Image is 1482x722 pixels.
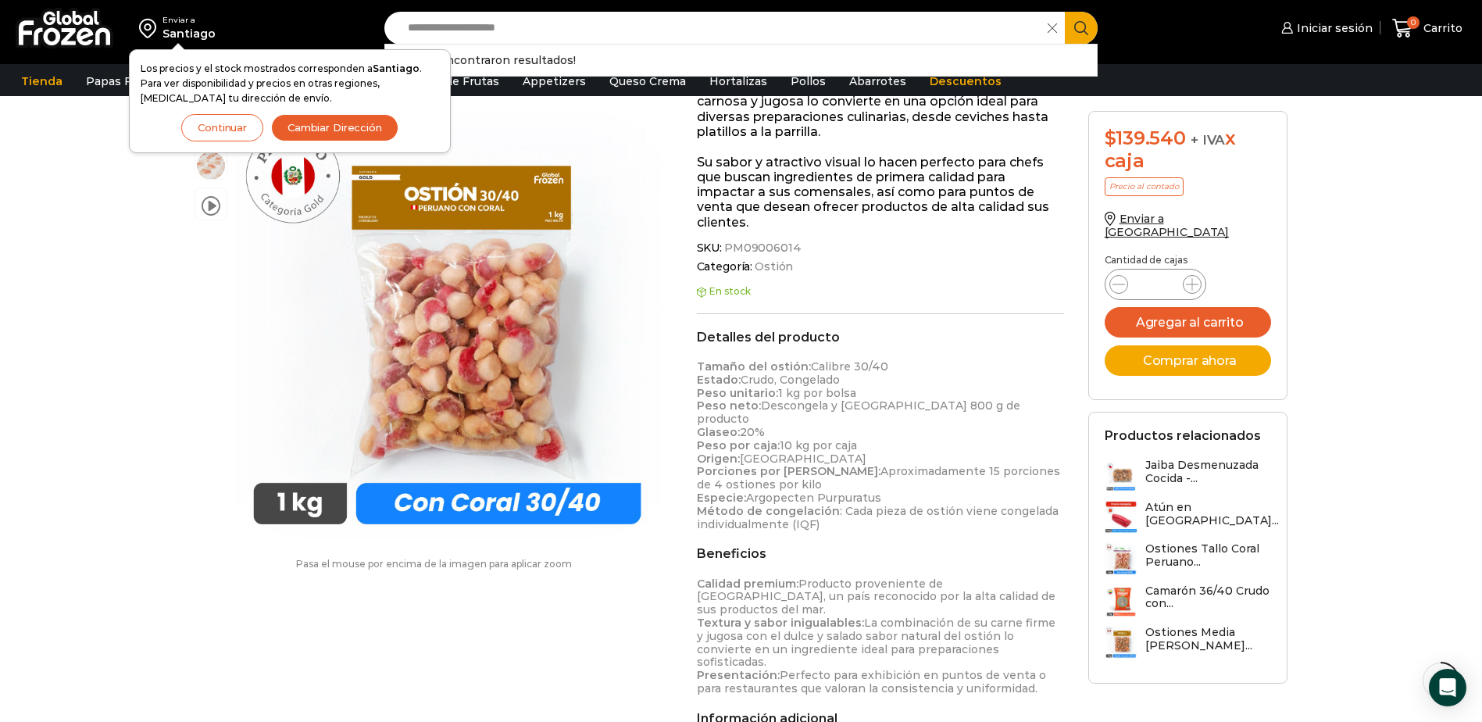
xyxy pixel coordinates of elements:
a: Ostión [752,260,793,273]
img: address-field-icon.svg [139,15,162,41]
strong: Glaseo: [697,425,740,439]
a: Pulpa de Frutas [402,66,507,96]
a: Papas Fritas [78,66,165,96]
input: Product quantity [1141,273,1170,295]
p: Precio al contado [1105,177,1184,196]
a: Jaiba Desmenuzada Cocida -... [1105,459,1272,492]
strong: Estado: [697,373,741,387]
p: Producto proveniente de [GEOGRAPHIC_DATA], un país reconocido por la alta calidad de sus producto... [697,577,1065,695]
a: Tienda [13,66,70,96]
h2: Productos relacionados [1105,428,1261,443]
div: Santiago [162,26,216,41]
h2: Beneficios [697,546,1065,561]
a: Pollos [783,66,834,96]
strong: Peso por caja: [697,438,780,452]
div: Enviar a [162,15,216,26]
h3: Ostiones Media [PERSON_NAME]... [1145,626,1272,652]
button: Cambiar Dirección [271,114,398,141]
strong: Especie: [697,491,746,505]
p: En stock [697,286,1065,297]
strong: Peso neto: [697,399,761,413]
h2: Detalles del producto [697,330,1065,345]
strong: Tamaño del ostión: [697,359,811,374]
div: x caja [1105,127,1272,173]
a: Hortalizas [702,66,775,96]
p: Los precios y el stock mostrados corresponden a . Para ver disponibilidad y precios en otras regi... [141,61,439,106]
strong: Origen: [697,452,740,466]
p: Calibre 30/40 Crudo, Congelado 1 kg por bolsa Descongela y [GEOGRAPHIC_DATA] 800 g de producto 20... [697,360,1065,531]
strong: Presentación: [697,668,780,682]
strong: Textura y sabor inigualables: [697,616,864,630]
span: SKU: [697,241,1065,255]
a: Queso Crema [602,66,694,96]
p: Pasa el mouse por encima de la imagen para aplicar zoom [195,559,673,570]
a: Enviar a [GEOGRAPHIC_DATA] [1105,212,1230,239]
a: Abarrotes [841,66,914,96]
span: PM09006014 [722,241,802,255]
a: Ostiones Tallo Coral Peruano... [1105,542,1272,576]
strong: Santiago [373,63,420,74]
div: Open Intercom Messenger [1429,669,1466,706]
strong: Peso unitario: [697,386,778,400]
h3: Camarón 36/40 Crudo con... [1145,584,1272,611]
strong: Método de congelación [697,504,840,518]
p: Cantidad de cajas [1105,255,1272,266]
a: Atún en [GEOGRAPHIC_DATA]... [1105,501,1279,534]
a: 0 Carrito [1388,10,1466,47]
a: Camarón 36/40 Crudo con... [1105,584,1272,618]
span: Carrito [1420,20,1462,36]
button: Continuar [181,114,263,141]
div: ¡No se encontraron resultados! [385,52,1098,68]
h3: Ostiones Tallo Coral Peruano... [1145,542,1272,569]
bdi: 139.540 [1105,127,1186,149]
strong: Calidad premium: [697,577,798,591]
a: Descuentos [922,66,1009,96]
strong: Porciones por [PERSON_NAME]: [697,464,880,478]
span: Iniciar sesión [1293,20,1373,36]
a: Ostiones Media [PERSON_NAME]... [1105,626,1272,659]
h3: Jaiba Desmenuzada Cocida -... [1145,459,1272,485]
span: 0 [1407,16,1420,29]
span: Categoría: [697,260,1065,273]
a: Iniciar sesión [1277,13,1373,44]
button: Agregar al carrito [1105,307,1272,338]
a: Appetizers [515,66,594,96]
span: + IVA [1191,132,1225,148]
span: $ [1105,127,1116,149]
p: Su sabor y atractivo visual lo hacen perfecto para chefs que buscan ingredientes de primera calid... [697,155,1065,230]
button: Search button [1065,12,1098,45]
button: Comprar ahora [1105,345,1272,376]
span: ostion tallo coral [195,150,227,181]
h3: Atún en [GEOGRAPHIC_DATA]... [1145,501,1279,527]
